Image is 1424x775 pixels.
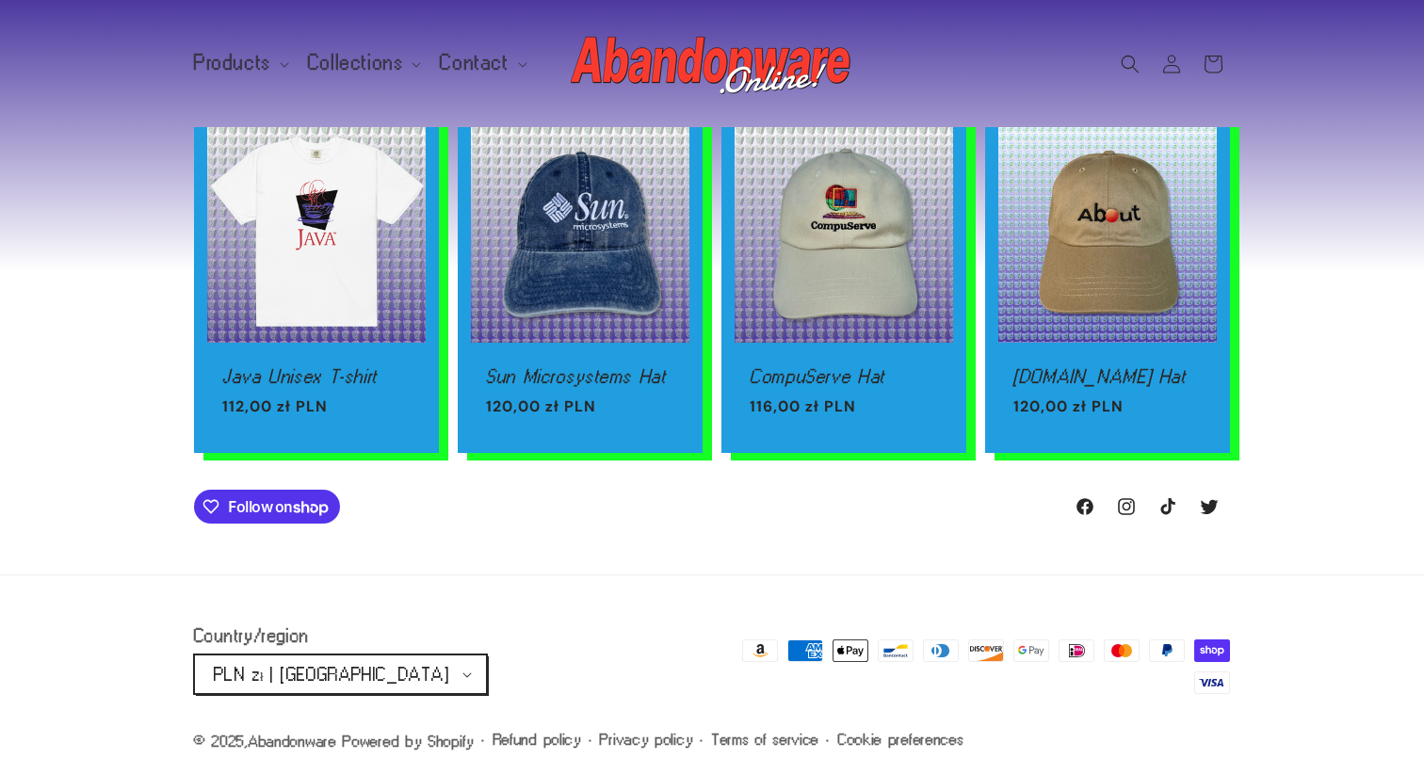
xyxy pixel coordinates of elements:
summary: Contact [429,43,534,83]
span: PLN zł | [GEOGRAPHIC_DATA] [214,665,449,684]
button: PLN zł | [GEOGRAPHIC_DATA] [194,654,487,694]
img: Abandonware [571,26,853,102]
a: Abandonware [249,733,337,750]
a: Privacy policy [600,731,693,749]
a: Sun Microsystems Hat [486,368,674,385]
a: CompuServe Hat [750,368,938,385]
a: [DOMAIN_NAME] Hat [1013,368,1202,385]
a: Terms of service [712,731,819,749]
summary: Search [1109,43,1151,85]
span: Contact [440,55,509,72]
summary: Products [183,43,297,83]
span: Collections [308,55,404,72]
span: Products [194,55,271,72]
a: Cookie preferences [838,731,964,749]
a: Refund policy [494,731,582,749]
h2: Country/region [194,626,487,645]
small: © 2025, [194,733,337,750]
a: Java Unisex T-shirt [222,368,411,385]
a: Powered by Shopify [343,733,475,750]
a: Abandonware [564,19,861,108]
summary: Collections [297,43,429,83]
